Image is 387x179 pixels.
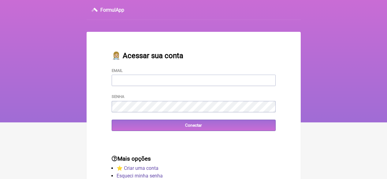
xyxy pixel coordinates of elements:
[112,94,124,99] label: Senha
[117,165,158,171] a: ⭐️ Criar uma conta
[112,120,276,131] input: Conectar
[112,68,123,73] label: Email
[100,7,124,13] h3: FormulApp
[117,173,163,179] a: Esqueci minha senha
[112,51,276,60] h2: 👩🏼‍⚕️ Acessar sua conta
[112,155,276,162] h3: Mais opções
